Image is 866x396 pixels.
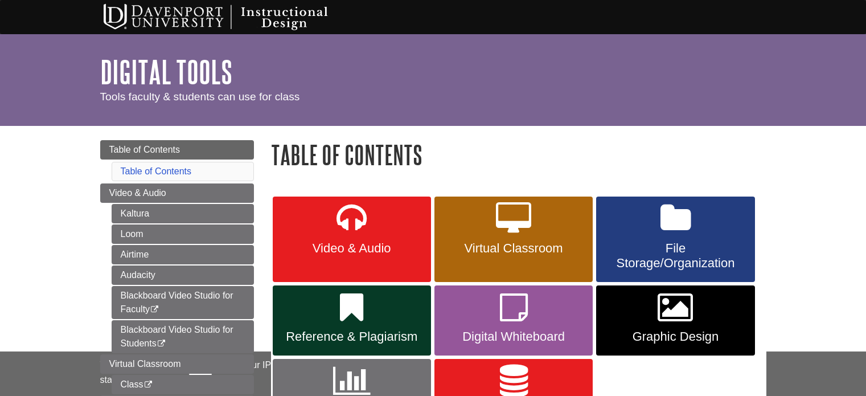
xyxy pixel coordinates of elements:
a: Digital Whiteboard [434,285,593,356]
span: Video & Audio [109,188,166,198]
span: Graphic Design [605,329,746,344]
a: Blackboard Video Studio for Faculty [112,286,254,319]
a: Kaltura [112,204,254,223]
a: Airtime [112,245,254,264]
span: Video & Audio [281,241,422,256]
i: This link opens in a new window [143,381,153,389]
a: Digital Tools [100,54,232,89]
a: Table of Contents [100,140,254,160]
i: This link opens in a new window [157,340,166,348]
span: Digital Whiteboard [443,329,584,344]
a: Audacity [112,266,254,285]
span: Table of Contents [109,145,180,154]
a: Table of Contents [121,166,192,176]
a: Video & Audio [100,183,254,203]
span: Reference & Plagiarism [281,329,422,344]
a: Graphic Design [596,285,754,356]
a: Reference & Plagiarism [273,285,431,356]
span: File Storage/Organization [605,241,746,271]
a: Class [112,375,254,394]
a: File Storage/Organization [596,197,754,282]
span: Virtual Classroom [109,359,181,369]
span: Virtual Classroom [443,241,584,256]
i: This link opens in a new window [150,306,159,313]
img: Davenport University Instructional Design [95,3,368,31]
a: Virtual Classroom [100,354,254,374]
span: Tools faculty & students can use for class [100,91,300,103]
a: Virtual Classroom [434,197,593,282]
a: Video & Audio [273,197,431,282]
h1: Table of Contents [271,140,766,169]
a: Loom [112,224,254,244]
a: Blackboard Video Studio for Students [112,320,254,353]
